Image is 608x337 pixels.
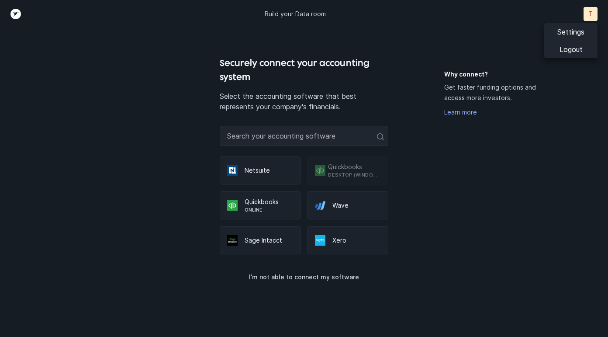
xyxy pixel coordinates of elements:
div: Sage Intacct [220,226,301,254]
a: Learn more [444,108,477,116]
input: Search your accounting software [220,126,389,146]
div: QuickbooksOnline [220,191,301,219]
p: Get faster funding options and access more investors. [444,82,557,103]
button: I’m not able to connect my software [220,268,389,286]
p: Build your Data room [265,10,326,18]
h4: Securely connect your accounting system [220,56,389,84]
p: Online [245,206,293,213]
p: T [588,10,593,18]
p: Wave [332,201,381,210]
p: Select the accounting software that best represents your company's financials. [220,91,389,112]
p: Logout [560,44,583,55]
div: T [544,23,598,58]
p: Xero [332,236,381,245]
p: Netsuite [245,166,293,175]
div: Wave [307,191,388,219]
p: I’m not able to connect my software [249,272,359,282]
h5: Why connect? [444,70,557,79]
p: Sage Intacct [245,236,293,245]
div: Netsuite [220,156,301,184]
p: Quickbooks [328,163,381,171]
p: Desktop (Windows only) [328,171,381,178]
p: Settings [557,27,584,37]
button: T [584,7,598,21]
div: QuickbooksDesktop (Windows only) [307,156,388,184]
div: Xero [307,226,388,254]
p: Quickbooks [245,198,293,206]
